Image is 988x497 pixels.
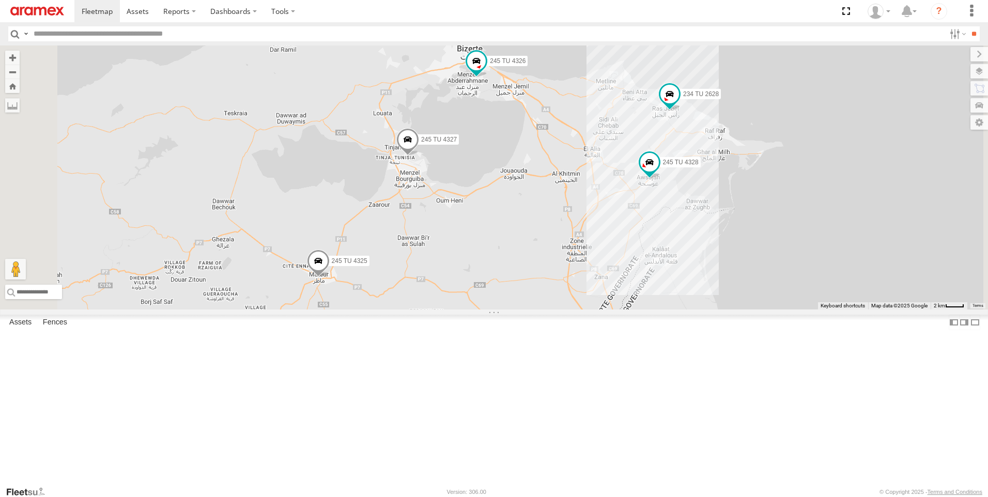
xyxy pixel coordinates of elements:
[5,51,20,65] button: Zoom in
[821,302,865,309] button: Keyboard shortcuts
[871,303,928,308] span: Map data ©2025 Google
[934,303,945,308] span: 2 km
[6,487,53,497] a: Visit our Website
[38,315,72,330] label: Fences
[5,98,20,113] label: Measure
[421,136,457,143] span: 245 TU 4327
[949,315,959,330] label: Dock Summary Table to the Left
[972,304,983,308] a: Terms (opens in new tab)
[5,65,20,79] button: Zoom out
[332,257,367,265] span: 245 TU 4325
[22,26,30,41] label: Search Query
[490,57,526,65] span: 245 TU 4326
[447,489,486,495] div: Version: 306.00
[683,90,719,98] span: 234 TU 2628
[928,489,982,495] a: Terms and Conditions
[4,315,37,330] label: Assets
[931,302,967,309] button: Map Scale: 2 km per 33 pixels
[959,315,969,330] label: Dock Summary Table to the Right
[5,259,26,279] button: Drag Pegman onto the map to open Street View
[970,315,980,330] label: Hide Summary Table
[970,115,988,130] label: Map Settings
[931,3,947,20] i: ?
[663,159,699,166] span: 245 TU 4328
[10,7,64,15] img: aramex-logo.svg
[864,4,894,19] div: MohamedHaythem Bouchagfa
[879,489,982,495] div: © Copyright 2025 -
[5,79,20,93] button: Zoom Home
[946,26,968,41] label: Search Filter Options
